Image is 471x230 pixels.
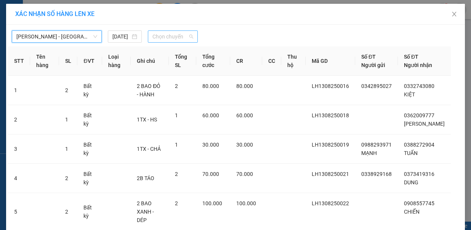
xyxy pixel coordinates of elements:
[236,142,253,148] span: 30.000
[3,48,83,60] b: GỬI : Liên Hương
[404,62,432,68] span: Người nhận
[404,121,445,127] span: [PERSON_NAME]
[451,11,457,17] span: close
[196,46,230,76] th: Tổng cước
[77,134,102,164] td: Bất kỳ
[202,171,219,177] span: 70.000
[404,171,434,177] span: 0373419316
[404,179,418,185] span: DUNG
[404,142,434,148] span: 0388272904
[236,200,256,206] span: 100.000
[65,209,68,215] span: 2
[77,105,102,134] td: Bất kỳ
[202,200,222,206] span: 100.000
[230,46,262,76] th: CR
[59,46,77,76] th: SL
[15,10,95,18] span: XÁC NHẬN SỐ HÀNG LÊN XE
[137,175,154,181] span: 2B TÁO
[169,46,196,76] th: Tổng SL
[175,171,178,177] span: 2
[175,112,178,118] span: 1
[8,46,30,76] th: STT
[312,112,349,118] span: LH1308250018
[361,142,392,148] span: 0988293971
[404,91,415,97] span: KIỆT
[30,46,59,76] th: Tên hàng
[312,83,349,89] span: LH1308250016
[44,18,50,24] span: environment
[312,171,349,177] span: LH1308250021
[281,46,306,76] th: Thu hộ
[236,83,253,89] span: 80.000
[262,46,281,76] th: CC
[137,117,157,123] span: 1TX - HS
[77,46,102,76] th: ĐVT
[202,142,219,148] span: 30.000
[444,4,465,25] button: Close
[65,87,68,93] span: 2
[8,134,30,164] td: 3
[312,142,349,148] span: LH1308250019
[3,3,42,42] img: logo.jpg
[306,46,355,76] th: Mã GD
[44,28,50,34] span: phone
[77,76,102,105] td: Bất kỳ
[175,142,178,148] span: 1
[102,46,131,76] th: Loại hàng
[65,117,68,123] span: 1
[137,200,154,223] span: 2 BAO XANH - DÉP
[8,76,30,105] td: 1
[65,146,68,152] span: 1
[236,112,253,118] span: 60.000
[404,200,434,206] span: 0908557745
[202,112,219,118] span: 60.000
[175,83,178,89] span: 2
[137,83,160,97] span: 2 BAO ĐỎ - HÀNH
[175,200,178,206] span: 2
[16,31,97,42] span: Phan Rí - Sài Gòn
[236,171,253,177] span: 70.000
[131,46,169,76] th: Ghi chú
[312,200,349,206] span: LH1308250022
[404,112,434,118] span: 0362009777
[3,17,145,26] li: 01 [PERSON_NAME]
[404,54,418,60] span: Số ĐT
[44,5,108,14] b: [PERSON_NAME]
[65,175,68,181] span: 2
[361,150,377,156] span: MẠNH
[361,83,392,89] span: 0342895027
[361,62,385,68] span: Người gửi
[202,83,219,89] span: 80.000
[361,54,376,60] span: Số ĐT
[404,83,434,89] span: 0332743080
[361,171,392,177] span: 0338929168
[77,164,102,193] td: Bất kỳ
[137,146,161,152] span: 1TX - CHẢ
[8,105,30,134] td: 2
[152,31,193,42] span: Chọn chuyến
[3,26,145,36] li: 02523854854
[404,209,420,215] span: CHIẾN
[112,32,130,41] input: 13/08/2025
[8,164,30,193] td: 4
[404,150,418,156] span: TUẤN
